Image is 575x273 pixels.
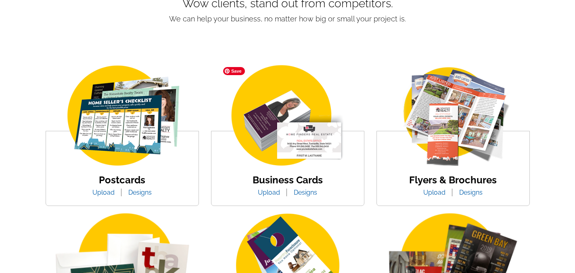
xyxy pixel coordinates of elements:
span: Save [223,67,245,75]
a: Designs [122,189,158,196]
a: Postcards [99,174,145,186]
a: Upload [86,189,121,196]
iframe: LiveChat chat widget [462,248,575,273]
a: Business Cards [253,174,323,186]
a: Designs [288,189,323,196]
a: Flyers & Brochures [409,174,497,186]
a: Upload [417,189,452,196]
img: flyer-card.png [385,63,522,169]
img: business-card.png [219,63,356,169]
a: Upload [252,189,286,196]
a: Designs [453,189,489,196]
img: img_postcard.png [54,63,191,169]
p: We can help your business, no matter how big or small your project is. [46,13,530,24]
